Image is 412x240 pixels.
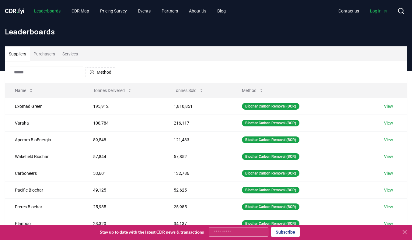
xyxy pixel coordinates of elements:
button: Tonnes Delivered [88,84,137,97]
a: Events [133,5,155,16]
div: Biochar Carbon Removal (BCR) [242,103,299,110]
a: View [384,187,393,193]
span: Log in [370,8,388,14]
button: Tonnes Sold [169,84,209,97]
h1: Leaderboards [5,27,407,37]
a: About Us [184,5,211,16]
td: 57,852 [164,148,232,165]
nav: Main [333,5,393,16]
td: Wakefield Biochar [5,148,83,165]
td: 195,912 [83,98,164,115]
td: Aperam BioEnergia [5,131,83,148]
div: Biochar Carbon Removal (BCR) [242,203,299,210]
button: Suppliers [5,47,30,61]
a: View [384,154,393,160]
td: 52,625 [164,182,232,198]
td: 25,985 [83,198,164,215]
button: Purchasers [30,47,59,61]
a: CDR.fyi [5,7,24,15]
div: Biochar Carbon Removal (BCR) [242,136,299,143]
button: Method [237,84,269,97]
td: 132,786 [164,165,232,182]
a: Blog [212,5,231,16]
div: Biochar Carbon Removal (BCR) [242,153,299,160]
td: Pacific Biochar [5,182,83,198]
td: 34,137 [164,215,232,232]
a: Pricing Survey [95,5,132,16]
td: 57,844 [83,148,164,165]
td: 25,985 [164,198,232,215]
td: 216,117 [164,115,232,131]
a: View [384,170,393,176]
td: Freres Biochar [5,198,83,215]
nav: Main [29,5,231,16]
a: View [384,204,393,210]
td: 49,125 [83,182,164,198]
div: Biochar Carbon Removal (BCR) [242,120,299,126]
a: Leaderboards [29,5,65,16]
span: CDR fyi [5,7,24,15]
td: 89,548 [83,131,164,148]
a: View [384,120,393,126]
a: View [384,221,393,227]
td: 100,784 [83,115,164,131]
a: View [384,103,393,109]
a: Partners [157,5,183,16]
a: Contact us [333,5,364,16]
td: 53,601 [83,165,164,182]
a: CDR Map [67,5,94,16]
td: 1,810,851 [164,98,232,115]
td: Planboo [5,215,83,232]
div: Biochar Carbon Removal (BCR) [242,220,299,227]
div: Biochar Carbon Removal (BCR) [242,170,299,177]
td: 121,433 [164,131,232,148]
button: Method [86,67,115,77]
a: View [384,137,393,143]
td: 23,320 [83,215,164,232]
div: Biochar Carbon Removal (BCR) [242,187,299,193]
td: Varaha [5,115,83,131]
td: Carboneers [5,165,83,182]
td: Exomad Green [5,98,83,115]
button: Services [59,47,82,61]
button: Name [10,84,38,97]
span: . [16,7,18,15]
a: Log in [365,5,393,16]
